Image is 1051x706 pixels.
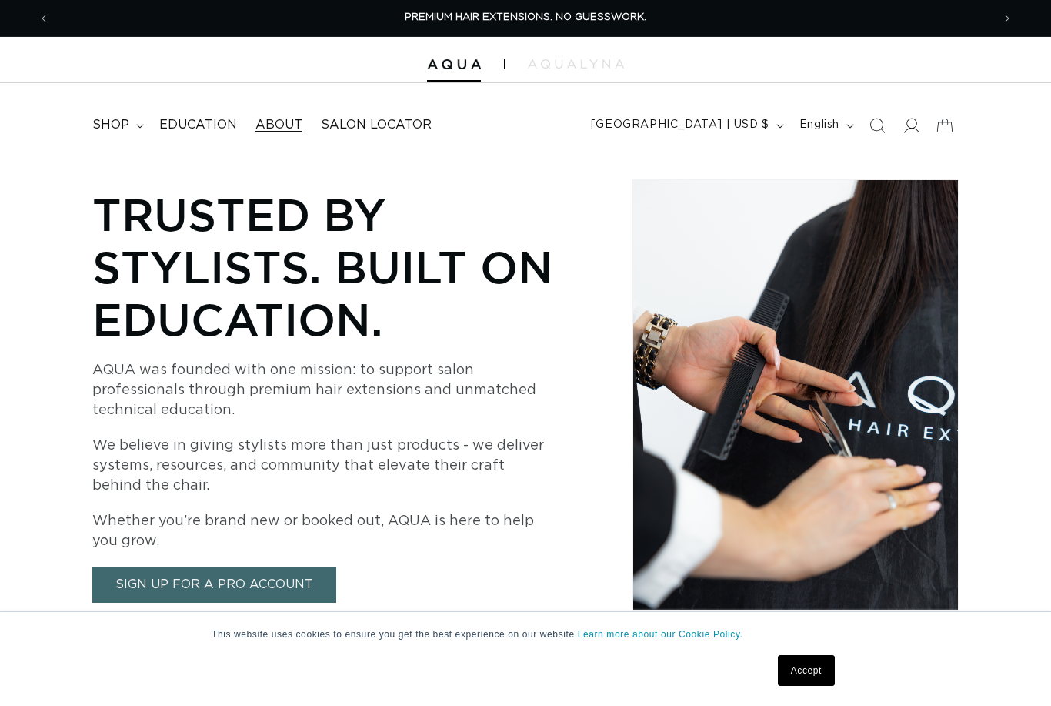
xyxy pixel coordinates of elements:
[321,117,432,133] span: Salon Locator
[312,108,441,142] a: Salon Locator
[212,627,839,641] p: This website uses cookies to ensure you get the best experience on our website.
[150,108,246,142] a: Education
[427,59,481,70] img: Aqua Hair Extensions
[92,567,336,603] a: Sign Up for a Pro Account
[255,117,302,133] span: About
[528,59,624,69] img: aqualyna.com
[92,436,554,496] p: We believe in giving stylists more than just products - we deliver systems, resources, and commun...
[790,111,860,140] button: English
[405,12,646,22] span: PREMIUM HAIR EXTENSIONS. NO GUESSWORK.
[92,117,129,133] span: shop
[246,108,312,142] a: About
[582,111,790,140] button: [GEOGRAPHIC_DATA] | USD $
[799,117,839,133] span: English
[92,511,554,551] p: Whether you’re brand new or booked out, AQUA is here to help you grow.
[990,4,1024,33] button: Next announcement
[27,4,61,33] button: Previous announcement
[591,117,769,133] span: [GEOGRAPHIC_DATA] | USD $
[159,117,237,133] span: Education
[578,629,743,640] a: Learn more about our Cookie Policy.
[92,360,554,420] p: AQUA was founded with one mission: to support salon professionals through premium hair extensions...
[778,655,835,686] a: Accept
[860,109,894,142] summary: Search
[83,108,150,142] summary: shop
[92,188,583,345] p: Trusted by Stylists. Built on Education.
